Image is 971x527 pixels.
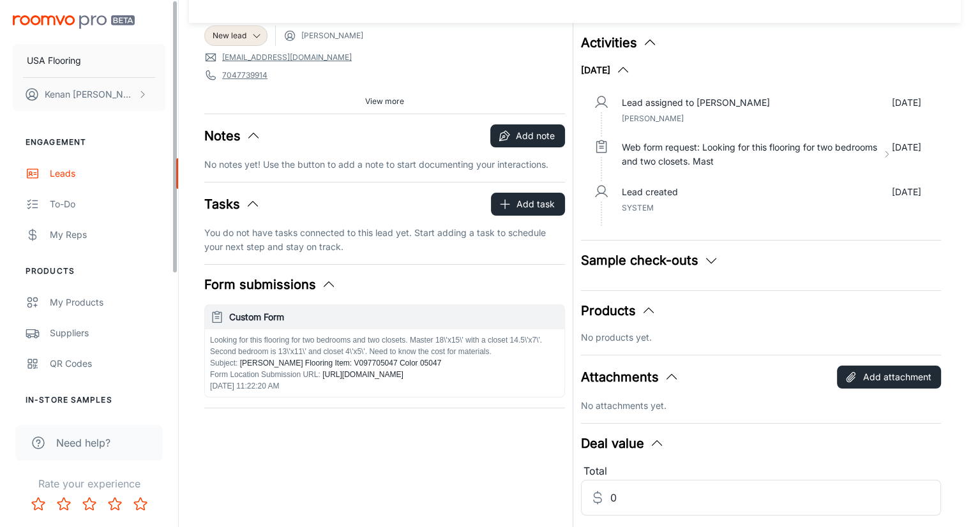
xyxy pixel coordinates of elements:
[622,114,684,123] span: [PERSON_NAME]
[301,30,363,41] span: [PERSON_NAME]
[204,275,336,294] button: Form submissions
[622,203,654,212] span: System
[204,26,267,46] div: New lead
[204,226,565,254] p: You do not have tasks connected to this lead yet. Start adding a task to schedule your next step ...
[204,195,260,214] button: Tasks
[50,167,165,181] div: Leads
[102,491,128,517] button: Rate 4 star
[891,185,921,199] p: [DATE]
[50,295,165,309] div: My Products
[360,92,409,111] button: View more
[50,197,165,211] div: To-do
[45,87,135,101] p: Kenan [PERSON_NAME]
[210,334,559,357] p: Looking for this flooring for two bedrooms and two closets. Master 18\'x15\' with a closet 14.5\'...
[610,480,942,516] input: Estimated deal value
[26,491,51,517] button: Rate 1 star
[237,359,441,367] span: [PERSON_NAME] Flooring Item: V097705047 Color 05047
[229,310,559,324] h6: Custom Form
[50,357,165,371] div: QR Codes
[222,52,352,63] a: [EMAIL_ADDRESS][DOMAIN_NAME]
[581,434,665,453] button: Deal value
[365,96,404,107] span: View more
[210,370,320,379] span: Form Location Submission URL :
[581,330,942,345] p: No products yet.
[581,33,658,52] button: Activities
[891,96,921,110] p: [DATE]
[213,30,246,41] span: New lead
[56,435,110,450] span: Need help?
[891,140,921,168] p: [DATE]
[622,185,678,199] p: Lead created
[13,44,165,77] button: USA Flooring
[50,326,165,340] div: Suppliers
[10,476,168,491] p: Rate your experience
[128,491,153,517] button: Rate 5 star
[581,399,942,413] p: No attachments yet.
[204,158,565,172] p: No notes yet! Use the button to add a note to start documenting your interactions.
[622,140,877,168] p: Web form request: Looking for this flooring for two bedrooms and two closets. Mast
[581,301,656,320] button: Products
[13,78,165,111] button: Kenan [PERSON_NAME]
[222,70,267,81] a: 7047739914
[837,366,941,389] button: Add attachment
[490,124,565,147] button: Add note
[51,491,77,517] button: Rate 2 star
[27,54,81,68] p: USA Flooring
[210,359,237,367] span: Subject :
[204,126,261,145] button: Notes
[13,15,135,29] img: Roomvo PRO Beta
[581,63,631,78] button: [DATE]
[581,463,942,480] div: Total
[622,96,770,110] p: Lead assigned to [PERSON_NAME]
[77,491,102,517] button: Rate 3 star
[491,193,565,216] button: Add task
[210,382,280,390] span: [DATE] 11:22:20 AM
[205,305,564,397] button: Custom FormLooking for this flooring for two bedrooms and two closets. Master 18\'x15\' with a cl...
[50,228,165,242] div: My Reps
[320,370,403,379] span: [URL][DOMAIN_NAME]
[581,367,679,387] button: Attachments
[581,251,719,270] button: Sample check-outs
